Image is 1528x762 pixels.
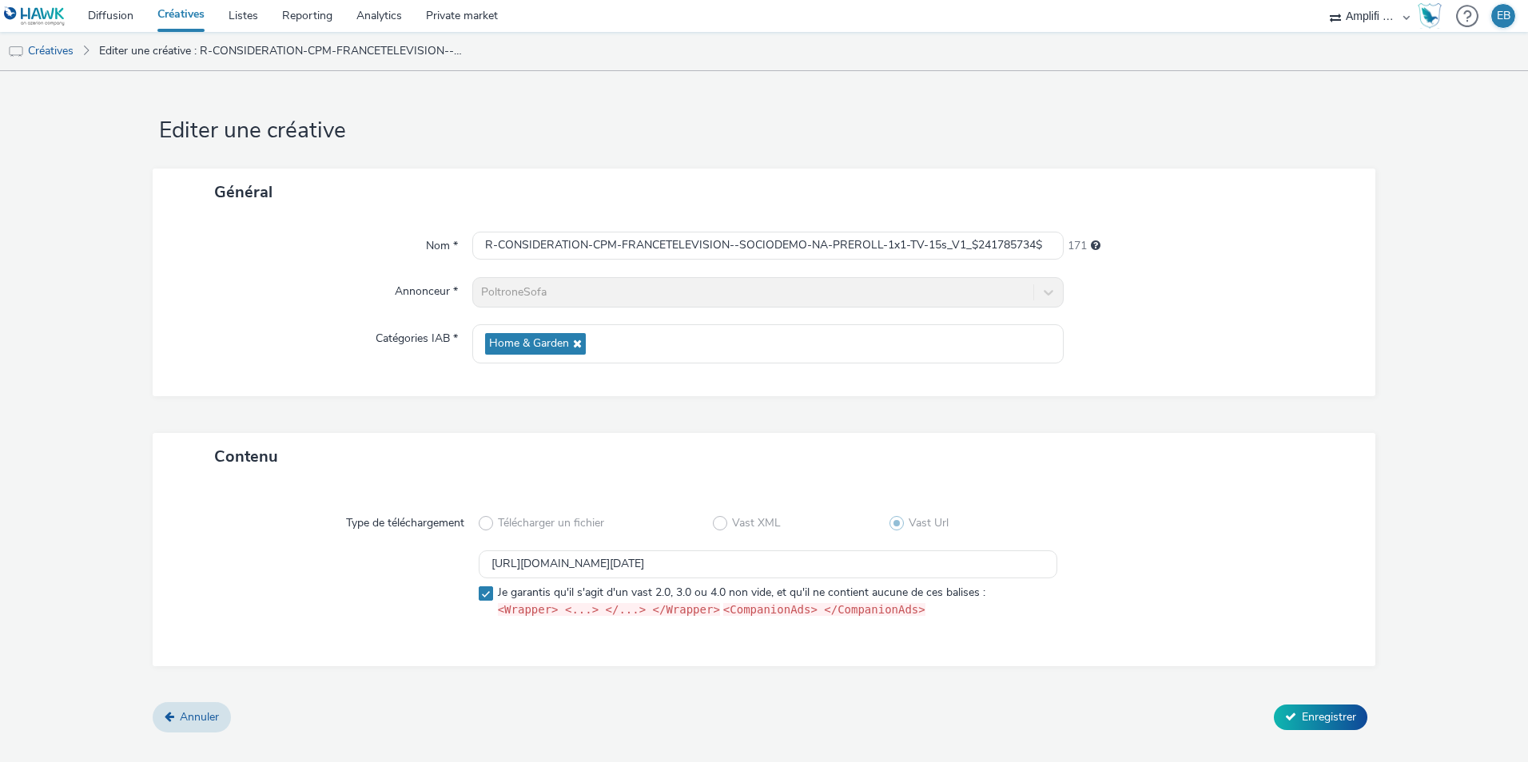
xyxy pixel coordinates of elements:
code: <Wrapper> <...> </...> </Wrapper> [498,603,720,616]
span: Contenu [214,446,278,467]
label: Annonceur * [388,277,464,300]
div: 255 caractères maximum [1091,238,1100,254]
span: Général [214,181,273,203]
label: Nom * [420,232,464,254]
span: Vast XML [732,515,781,531]
button: Enregistrer [1274,704,1367,730]
label: Catégories IAB * [369,324,464,347]
input: URL du vast [479,550,1057,578]
span: Vast Url [909,515,949,531]
img: Hawk Academy [1418,3,1442,29]
a: Annuler [153,702,231,732]
span: Télécharger un fichier [498,515,604,531]
img: tv [8,44,24,60]
span: Home & Garden [489,337,569,351]
span: 171 [1068,238,1087,254]
code: <CompanionAds> </CompanionAds> [723,603,925,616]
input: Nom [472,232,1064,260]
a: Hawk Academy [1418,3,1448,29]
span: Je garantis qu'il s'agit d'un vast 2.0, 3.0 ou 4.0 non vide, et qu'il ne contient aucune de ces b... [498,585,985,618]
h1: Editer une créative [153,116,1375,146]
a: Editer une créative : R-CONSIDERATION-CPM-FRANCETELEVISION--SOCIODEMO-NA-PREROLL-1x1-TV-15s_V1_$2... [91,32,473,70]
span: Enregistrer [1302,709,1356,724]
div: EB [1497,4,1510,28]
img: undefined Logo [4,6,66,26]
label: Type de téléchargement [340,509,471,531]
span: Annuler [180,709,219,724]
